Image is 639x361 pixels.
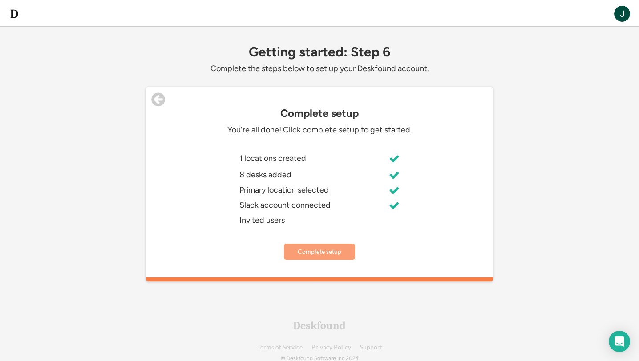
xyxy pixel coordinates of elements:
div: 1 locations created [239,153,368,164]
div: 8 desks added [239,170,368,180]
img: d-whitebg.png [9,8,20,19]
a: Support [360,344,382,351]
div: Open Intercom Messenger [609,331,630,352]
div: Complete the steps below to set up your Deskfound account. [146,64,493,74]
button: Complete setup [284,244,355,260]
div: Deskfound [293,320,346,331]
div: Invited users [239,215,368,225]
div: Complete setup [150,107,489,120]
img: ACg8ocL4MKRuoFVHCns_8wrBRM_0q8ePWmCcMQrzLCA6mSiXhE6DTw=s96-c [614,6,630,22]
a: Terms of Service [257,344,303,351]
div: Primary location selected [239,185,368,195]
a: Privacy Policy [311,344,351,351]
div: Getting started: Step 6 [146,44,493,59]
div: 100% [148,277,491,281]
div: Slack account connected [239,200,368,210]
div: You're all done! Click complete setup to get started. [150,125,489,135]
